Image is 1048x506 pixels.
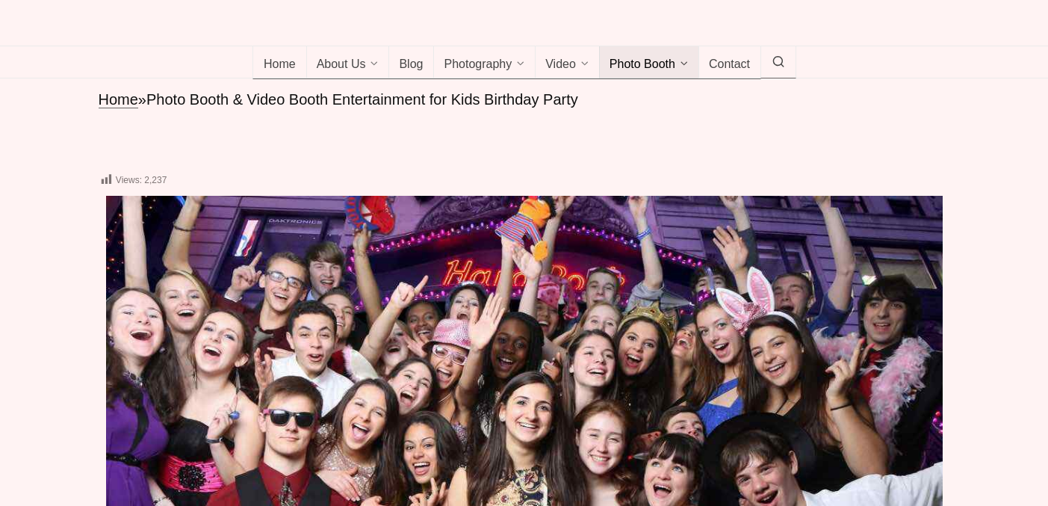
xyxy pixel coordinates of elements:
span: » [138,91,146,108]
a: Video [535,46,600,79]
a: Home [252,46,307,79]
a: About Us [306,46,390,79]
span: Photography [444,58,512,72]
a: Home [99,91,138,108]
a: Photography [433,46,536,79]
span: About Us [317,58,366,72]
span: Blog [399,58,423,72]
a: Photo Booth [599,46,699,79]
nav: breadcrumbs [99,90,950,110]
span: 2,237 [144,175,167,185]
span: Photo Booth [610,58,675,72]
span: Video [545,58,576,72]
span: Views: [116,175,142,185]
span: Home [264,58,296,72]
span: Contact [709,58,750,72]
span: Photo Booth & Video Booth Entertainment for Kids Birthday Party [146,91,578,108]
a: Blog [388,46,434,79]
a: Contact [698,46,761,79]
